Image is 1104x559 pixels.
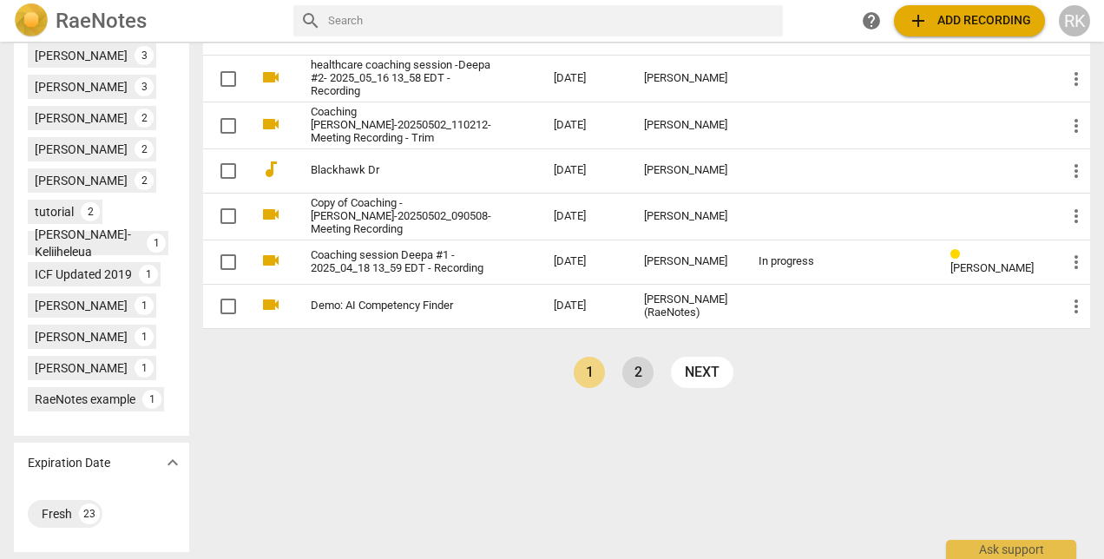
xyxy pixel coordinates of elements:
[1059,5,1090,36] button: RK
[35,203,74,220] div: tutorial
[260,294,281,315] span: videocam
[644,255,731,268] div: [PERSON_NAME]
[311,59,491,98] a: healthcare coaching session -Deepa #2- 2025_05_16 13_58 EDT - Recording
[28,454,110,472] p: Expiration Date
[139,265,158,284] div: 1
[135,327,154,346] div: 1
[311,164,491,177] a: Blackhawk Dr
[260,159,281,180] span: audiotrack
[35,141,128,158] div: [PERSON_NAME]
[300,10,321,31] span: search
[1066,296,1087,317] span: more_vert
[162,452,183,473] span: expand_more
[328,7,776,35] input: Search
[79,503,100,524] div: 23
[260,114,281,135] span: videocam
[540,284,630,328] td: [DATE]
[856,5,887,36] a: Help
[35,391,135,408] div: RaeNotes example
[644,293,731,319] div: [PERSON_NAME] (RaeNotes)
[147,233,166,253] div: 1
[644,210,731,223] div: [PERSON_NAME]
[311,249,491,275] a: Coaching session Deepa #1 - 2025_04_18 13_59 EDT - Recording
[35,266,132,283] div: ICF Updated 2019
[35,297,128,314] div: [PERSON_NAME]
[135,358,154,378] div: 1
[1066,252,1087,273] span: more_vert
[260,250,281,271] span: videocam
[160,450,186,476] button: Show more
[311,106,491,145] a: Coaching [PERSON_NAME]-20250502_110212-Meeting Recording - Trim
[135,77,154,96] div: 3
[35,109,128,127] div: [PERSON_NAME]
[671,357,733,388] a: next
[260,204,281,225] span: videocam
[135,171,154,190] div: 2
[56,9,147,33] h2: RaeNotes
[135,109,154,128] div: 2
[35,47,128,64] div: [PERSON_NAME]
[950,261,1034,274] span: [PERSON_NAME]
[622,357,654,388] a: Page 2
[311,299,491,312] a: Demo: AI Competency Finder
[540,102,630,149] td: [DATE]
[142,390,161,409] div: 1
[42,505,72,523] div: Fresh
[759,255,833,268] div: In progress
[14,3,279,38] a: LogoRaeNotes
[644,72,731,85] div: [PERSON_NAME]
[894,5,1045,36] button: Upload
[81,202,100,221] div: 2
[908,10,929,31] span: add
[135,140,154,159] div: 2
[311,197,491,236] a: Copy of Coaching - [PERSON_NAME]-20250502_090508-Meeting Recording
[35,359,128,377] div: [PERSON_NAME]
[1066,69,1087,89] span: more_vert
[861,10,882,31] span: help
[908,10,1031,31] span: Add recording
[35,226,140,260] div: [PERSON_NAME]-Keliiheleua
[950,248,967,261] span: Review status: in progress
[260,67,281,88] span: videocam
[644,119,731,132] div: [PERSON_NAME]
[135,296,154,315] div: 1
[574,357,605,388] a: Page 1 is your current page
[540,193,630,240] td: [DATE]
[540,56,630,102] td: [DATE]
[540,148,630,193] td: [DATE]
[35,78,128,95] div: [PERSON_NAME]
[1066,115,1087,136] span: more_vert
[644,164,731,177] div: [PERSON_NAME]
[540,240,630,284] td: [DATE]
[1066,161,1087,181] span: more_vert
[135,46,154,65] div: 3
[1066,206,1087,227] span: more_vert
[946,540,1076,559] div: Ask support
[35,328,128,345] div: [PERSON_NAME]
[14,3,49,38] img: Logo
[35,172,128,189] div: [PERSON_NAME]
